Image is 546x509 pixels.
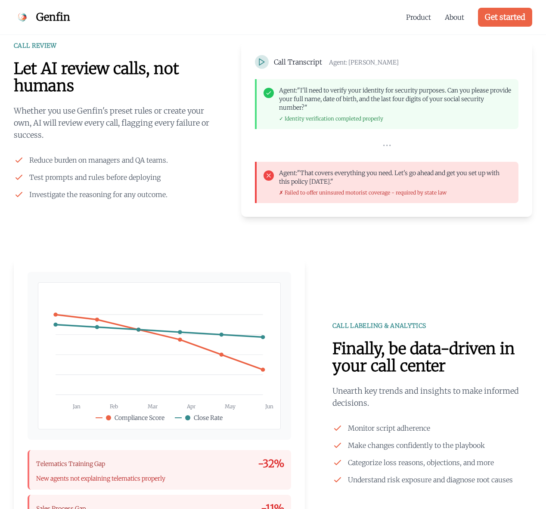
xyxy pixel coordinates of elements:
span: Jun [265,403,273,410]
span: Compliance Score [115,413,164,422]
span: Apr [187,403,195,410]
span: Make changes confidently to the playbook [348,440,485,450]
span: ••• [382,140,391,150]
span: Telematics Training Gap [36,460,105,468]
span: Agent: [279,169,297,177]
h2: Finally, be data-driven in your call center [332,340,532,375]
h2: Let AI review calls, not humans [14,60,214,95]
p: ✗ Failed to offer uninsured motorist coverage - required by state law [279,189,512,196]
span: Call Transcript [274,58,322,66]
a: Genfin [14,9,70,26]
div: CALL LABELING & ANALYTICS [332,321,532,330]
a: About [445,12,464,22]
span: Agent: [PERSON_NAME] [329,59,399,66]
p: Whether you use Genfin's preset rules or create your own, AI will review every call, flagging eve... [14,105,214,141]
span: Categorize loss reasons, objections, and more [348,457,494,468]
span: Jan [73,403,81,410]
span: -32% [258,457,284,471]
span: Investigate the reasoning for any outcome. [29,189,168,200]
span: Agent: [279,86,297,94]
span: Understand risk exposure and diagnose root causes [348,475,513,485]
p: New agents not explaining telematics properly [36,474,284,483]
a: Get started [478,8,532,27]
a: Product [406,12,431,22]
img: Genfin Logo [14,9,31,26]
p: "I'll need to verify your identity for security purposes. Can you please provide your full name, ... [279,86,512,112]
div: CALL REVIEW [14,41,214,50]
p: "That covers everything you need. Let's go ahead and get you set up with this policy [DATE]." [279,169,512,186]
span: Genfin [36,10,70,24]
span: May [225,403,236,410]
span: Mar [148,403,158,410]
p: Unearth key trends and insights to make informed decisions. [332,385,532,409]
span: Reduce burden on managers and QA teams. [29,155,168,165]
span: Close Rate [194,413,223,422]
span: Feb [110,403,118,410]
span: Monitor script adherence [348,423,430,433]
p: ✓ Identity verification completed properly [279,115,512,122]
span: Test prompts and rules before deploying [29,172,161,182]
